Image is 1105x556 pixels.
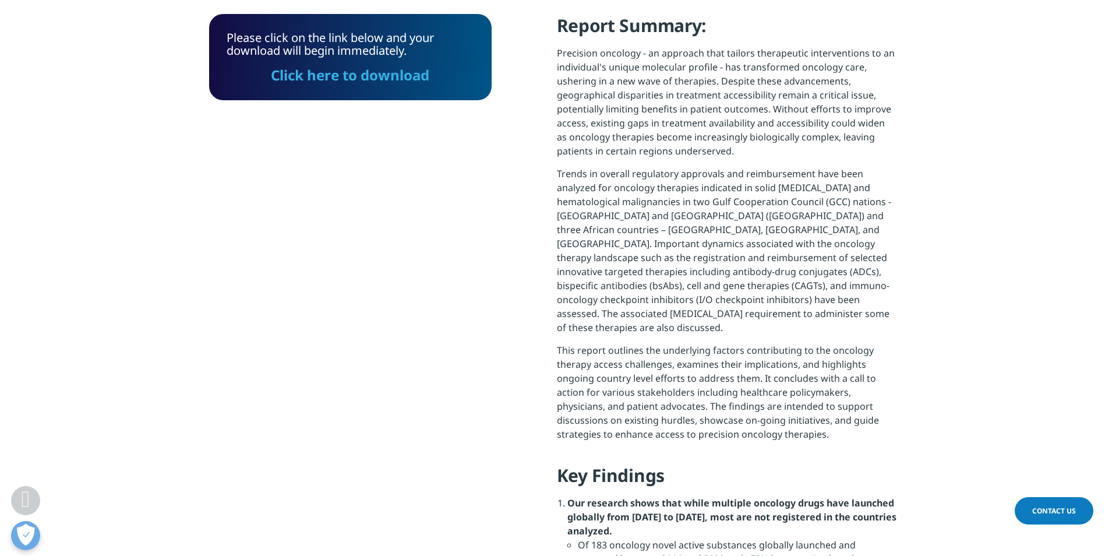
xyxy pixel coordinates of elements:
[1032,506,1076,516] span: Contact Us
[271,65,429,85] a: Click here to download
[557,14,896,46] h4: Report Summary:
[557,464,896,496] h4: Key Findings
[227,31,474,83] div: Please click on the link below and your download will begin immediately.
[557,343,896,450] p: This report outlines the underlying factors contributing to the oncology therapy access challenge...
[557,46,896,167] p: Precision oncology - an approach that tailors therapeutic interventions to an individual's unique...
[557,167,896,343] p: Trends in overall regulatory approvals and reimbursement have been analyzed for oncology therapie...
[567,497,896,537] strong: Our research shows that while multiple oncology drugs have launched globally from [DATE] to [DATE...
[1015,497,1093,525] a: Contact Us
[11,521,40,550] button: Open Preferences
